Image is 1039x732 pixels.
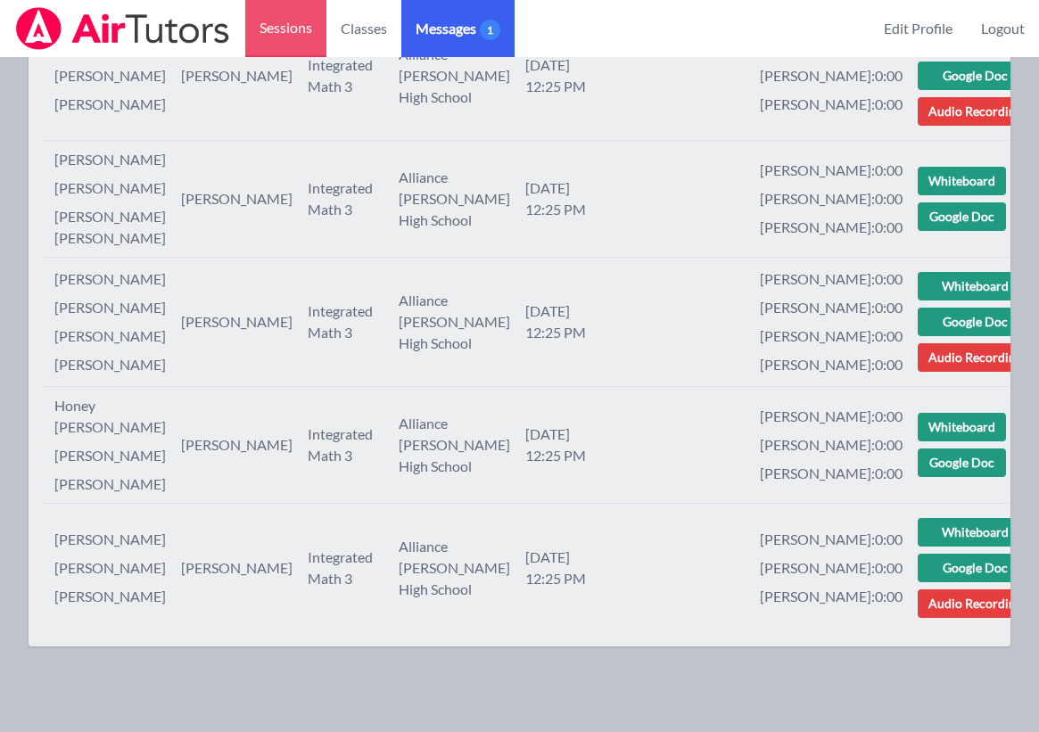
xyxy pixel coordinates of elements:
li: [PERSON_NAME] : 0:00 [760,268,903,290]
td: Integrated Math 3 [293,12,384,141]
li: [PERSON_NAME] : 0:00 [760,434,903,456]
li: [PERSON_NAME] : 0:00 [760,65,903,86]
li: [PERSON_NAME] [54,94,166,115]
td: [PERSON_NAME] [167,504,293,633]
li: [PERSON_NAME] [54,445,166,466]
a: Audio Recording [918,589,1033,618]
li: [PERSON_NAME] : 0:00 [760,586,903,607]
li: [PERSON_NAME] : 0:00 [760,325,903,347]
li: [PERSON_NAME] [54,325,166,347]
li: [PERSON_NAME] [54,529,167,550]
li: [PERSON_NAME] [PERSON_NAME] [54,206,166,249]
li: honey [PERSON_NAME] [54,395,166,438]
li: [PERSON_NAME] [54,354,166,375]
li: [PERSON_NAME] : 0:00 [760,188,903,210]
span: Messages [416,18,500,39]
td: [PERSON_NAME] [167,387,293,504]
a: Google Doc [918,448,1006,477]
td: [DATE] 12:25 PM [511,12,746,141]
li: [PERSON_NAME] : 0:00 [760,94,903,115]
a: Whiteboard [918,518,1033,547]
li: [PERSON_NAME] : 0:00 [760,463,903,484]
a: Google Doc [918,202,1006,231]
td: Integrated Math 3 [293,258,384,387]
td: Alliance [PERSON_NAME] High School [384,141,511,258]
a: Audio Recording [918,343,1033,372]
a: Audio Recording [918,97,1033,126]
li: [PERSON_NAME] : 0:00 [760,354,903,375]
a: Google Doc [918,554,1033,582]
td: [PERSON_NAME] [167,141,293,258]
td: Integrated Math 3 [293,504,384,633]
span: 1 [480,20,500,40]
li: [PERSON_NAME] [54,557,167,579]
li: [PERSON_NAME] [54,586,167,607]
td: [PERSON_NAME] [167,12,293,141]
td: Alliance [PERSON_NAME] High School [384,12,511,141]
li: [PERSON_NAME] : 0:00 [760,557,903,579]
td: Integrated Math 3 [293,141,384,258]
li: [PERSON_NAME] : 0:00 [760,217,903,238]
img: Airtutors Logo [14,7,231,50]
td: [DATE] 12:25 PM [511,141,746,258]
td: [DATE] 12:25 PM [511,258,746,387]
li: [PERSON_NAME] : 0:00 [760,406,903,427]
a: Google Doc [918,308,1033,336]
td: Integrated Math 3 [293,387,384,504]
li: [PERSON_NAME] [54,149,166,170]
a: Whiteboard [918,167,1006,195]
a: Whiteboard [918,272,1033,300]
td: Alliance [PERSON_NAME] High School [384,504,511,633]
li: [PERSON_NAME] : 0:00 [760,529,903,550]
li: [PERSON_NAME] [54,65,166,86]
li: [PERSON_NAME] [54,297,166,318]
td: Alliance [PERSON_NAME] High School [384,387,511,504]
a: Google Doc [918,62,1033,90]
td: [DATE] 12:25 PM [511,387,746,504]
li: [PERSON_NAME] [54,268,166,290]
li: [PERSON_NAME] : 0:00 [760,160,903,181]
li: [PERSON_NAME] [54,473,166,495]
li: [PERSON_NAME] : 0:00 [760,297,903,318]
td: [PERSON_NAME] [167,258,293,387]
td: [DATE] 12:25 PM [511,504,746,633]
li: [PERSON_NAME] [54,177,166,199]
a: Whiteboard [918,413,1006,441]
td: Alliance [PERSON_NAME] High School [384,258,511,387]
